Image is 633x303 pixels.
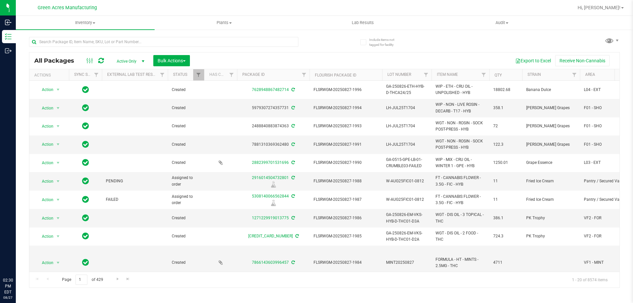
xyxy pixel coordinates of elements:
[236,141,311,148] div: 7881310369362480
[290,142,295,147] span: Sync from Compliance System
[172,105,200,111] span: Created
[386,123,428,129] span: LH-JUL25T1704
[569,69,580,80] a: Filter
[578,5,620,10] span: Hi, [PERSON_NAME]!
[172,141,200,148] span: Created
[34,73,66,77] div: Actions
[54,177,62,186] span: select
[585,72,595,77] a: Area
[493,87,518,93] span: 18802.68
[584,233,625,239] span: VF2 - FOR
[386,212,428,224] span: GA-250826-EM-VKS-HYB-D-THC01-D3A
[82,85,89,94] span: In Sync
[3,277,13,295] p: 02:30 PM EDT
[493,141,518,148] span: 122.3
[584,215,625,221] span: VF2 - FOR
[436,194,485,206] span: FT - CANNABIS FLOWER - 3.5G - FIC - HYB
[36,122,54,131] span: Action
[252,160,289,165] a: 2882399701531696
[314,160,378,166] span: FLSRWGM-20250827-1990
[36,232,54,241] span: Action
[36,85,54,94] span: Action
[172,259,200,266] span: Created
[82,121,89,131] span: In Sync
[314,197,378,203] span: FLSRWGM-20250827-1987
[493,259,518,266] span: 4711
[584,87,625,93] span: L04 - EXT
[226,69,237,80] a: Filter
[158,58,186,63] span: Bulk Actions
[386,141,428,148] span: LH-JUL25T1704
[436,83,485,96] span: WIP - ETH - CRU OIL - UNPOLISHED - HYB
[82,176,89,186] span: In Sync
[172,233,200,239] span: Created
[248,234,293,238] a: [CREDIT_CARD_NUMBER]
[75,275,87,285] input: 1
[290,175,295,180] span: Sync from Compliance System
[526,141,576,148] span: [PERSON_NAME] Grapes
[433,20,571,26] span: Audit
[236,105,311,111] div: 5979307274357731
[242,72,265,77] a: Package ID
[526,197,576,203] span: Fried Ice Cream
[526,233,576,239] span: PK Trophy
[436,212,485,224] span: WGT - DIS OIL - 3 TOPICAL - THC
[54,85,62,94] span: select
[38,5,97,11] span: Green Acres Manufacturing
[436,138,485,151] span: WGT - NON - ROSIN - SOCK POST-PRESS - HYB
[526,105,576,111] span: [PERSON_NAME] Grapes
[584,123,625,129] span: F01 - SHO
[386,178,428,184] span: W-AUG25FIC01-0812
[436,102,485,114] span: WIP - NON - LIVE ROSIN - DECARB - T17 - HYB
[36,158,54,167] span: Action
[16,20,155,26] span: Inventory
[7,250,26,270] iframe: Resource center
[433,16,571,30] a: Audit
[252,175,289,180] a: 2916014504732801
[252,216,289,220] a: 1271229919013775
[173,72,187,77] a: Status
[567,275,613,285] span: 1 - 20 of 8574 items
[526,178,576,184] span: Fried Ice Cream
[290,260,295,265] span: Sync from Compliance System
[54,214,62,223] span: select
[290,160,295,165] span: Sync from Compliance System
[236,123,311,129] div: 2488840883874363
[36,214,54,223] span: Action
[123,275,133,284] a: Go to the last page
[236,199,311,206] div: Lab Sample
[315,73,356,77] a: Flourish Package ID
[290,216,295,220] span: Sync from Compliance System
[56,275,108,285] span: Page of 429
[493,233,518,239] span: 724.3
[82,103,89,112] span: In Sync
[495,73,502,77] a: Qty
[153,55,190,66] button: Bulk Actions
[527,72,541,77] a: Strain
[369,37,402,47] span: Include items not tagged for facility
[314,141,378,148] span: FLSRWGM-20250827-1991
[36,258,54,267] span: Action
[5,33,12,40] inline-svg: Inventory
[584,141,625,148] span: F01 - SHO
[36,195,54,204] span: Action
[29,37,298,47] input: Search Package ID, Item Name, SKU, Lot or Part Number...
[386,157,428,169] span: GA-0515-GPE-LB-01-CRUMBLE03-FAILED
[36,104,54,113] span: Action
[436,230,485,243] span: WGT - DIS OIL - 2 FOOD - THC
[584,105,625,111] span: F01 - SHO
[82,231,89,241] span: In Sync
[493,178,518,184] span: 11
[54,104,62,113] span: select
[107,72,159,77] a: External Lab Test Result
[314,123,378,129] span: FLSRWGM-20250827-1993
[54,122,62,131] span: select
[252,260,289,265] a: 7866143603996457
[82,140,89,149] span: In Sync
[204,69,237,81] th: Has COA
[294,234,299,238] span: Sync from Compliance System
[387,72,411,77] a: Lot Number
[314,233,378,239] span: FLSRWGM-20250827-1985
[386,230,428,243] span: GA-250826-EM-VKS-HYB-D-THC01-D2A
[54,158,62,167] span: select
